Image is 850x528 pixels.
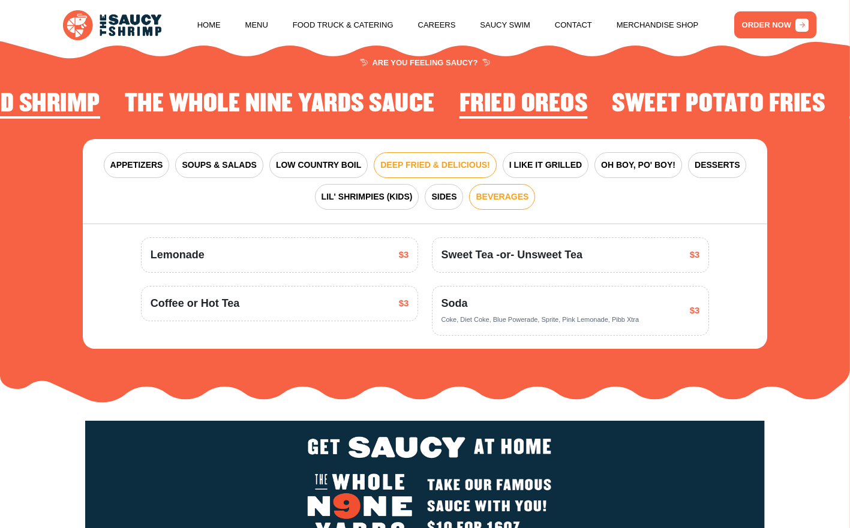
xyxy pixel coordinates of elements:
[476,191,528,203] span: BEVERAGES
[175,152,263,178] button: SOUPS & SALADS
[459,90,588,121] li: 3 of 4
[480,2,530,48] a: Saucy Swim
[690,248,700,262] span: $3
[380,159,490,171] span: DEEP FRIED & DELICIOUS!
[151,247,205,263] span: Lemonade
[425,184,463,210] button: SIDES
[182,159,256,171] span: SOUPS & SALADS
[418,2,456,48] a: Careers
[245,2,268,48] a: Menu
[509,159,582,171] span: I LIKE IT GRILLED
[293,2,394,48] a: Food Truck & Catering
[315,184,419,210] button: LIL' SHRIMPIES (KIDS)
[374,152,497,178] button: DEEP FRIED & DELICIOUS!
[63,10,161,40] img: logo
[688,152,746,178] button: DESSERTS
[469,184,535,210] button: BEVERAGES
[360,59,490,67] span: ARE YOU FEELING SAUCY?
[601,159,675,171] span: OH BOY, PO' BOY!
[197,2,221,48] a: Home
[690,304,700,318] span: $3
[110,159,163,171] span: APPETIZERS
[612,90,825,121] li: 4 of 4
[399,297,409,310] span: $3
[104,152,170,178] button: APPETIZERS
[269,152,368,178] button: LOW COUNTRY BOIL
[441,316,639,323] span: Coke, Diet Coke, Blue Powerade, Sprite, Pink Lemonade, Pibb Xtra
[734,11,817,38] a: ORDER NOW
[555,2,592,48] a: Contact
[617,2,699,48] a: Merchandise Shop
[612,90,825,117] h2: Sweet Potato Fries
[125,90,435,117] h2: The Whole Nine Yards Sauce
[431,191,456,203] span: SIDES
[276,159,361,171] span: LOW COUNTRY BOIL
[125,90,435,121] li: 2 of 4
[459,90,588,117] h2: Fried Oreos
[399,248,409,262] span: $3
[322,191,413,203] span: LIL' SHRIMPIES (KIDS)
[151,295,240,312] span: Coffee or Hot Tea
[441,295,639,312] span: Soda
[695,159,740,171] span: DESSERTS
[594,152,682,178] button: OH BOY, PO' BOY!
[503,152,588,178] button: I LIKE IT GRILLED
[441,247,582,263] span: Sweet Tea -or- Unsweet Tea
